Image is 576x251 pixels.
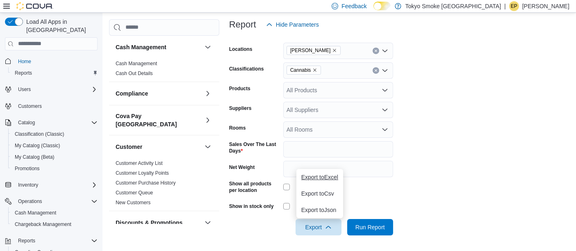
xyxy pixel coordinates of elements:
span: New Customers [116,199,150,206]
button: Customer [203,142,213,152]
span: Users [15,84,98,94]
button: Operations [15,196,46,206]
span: Catalog [15,118,98,128]
span: Cash Management [11,208,98,218]
button: Users [2,84,101,95]
button: My Catalog (Beta) [8,151,101,163]
span: Catalog [18,119,35,126]
a: Cash Management [116,61,157,66]
span: Customers [18,103,42,110]
button: Promotions [8,163,101,174]
span: Operations [15,196,98,206]
button: Cova Pay [GEOGRAPHIC_DATA] [203,115,213,125]
button: Customer [116,143,201,151]
div: Cash Management [109,59,219,82]
label: Show all products per location [229,180,280,194]
button: My Catalog (Classic) [8,140,101,151]
span: My Catalog (Classic) [11,141,98,151]
button: Customers [2,100,101,112]
span: Hide Parameters [276,21,319,29]
a: Home [15,57,34,66]
button: Compliance [203,89,213,98]
button: Open list of options [382,67,388,74]
span: Cannabis [290,66,311,74]
a: Customer Queue [116,190,153,196]
button: Cova Pay [GEOGRAPHIC_DATA] [116,112,201,128]
button: Inventory [2,179,101,191]
a: Classification (Classic) [11,129,68,139]
a: My Catalog (Beta) [11,152,58,162]
label: Classifications [229,66,264,72]
span: Oshawa King [287,46,341,55]
span: Inventory [15,180,98,190]
button: Cash Management [116,43,201,51]
button: Run Report [347,219,393,235]
div: Customer [109,158,219,211]
span: Classification (Classic) [11,129,98,139]
span: Customers [15,101,98,111]
span: Load All Apps in [GEOGRAPHIC_DATA] [23,18,98,34]
p: Tokyo Smoke [GEOGRAPHIC_DATA] [405,1,501,11]
span: Promotions [11,164,98,173]
button: Compliance [116,89,201,98]
span: Home [15,56,98,66]
span: Classification (Classic) [15,131,64,137]
button: Open list of options [382,48,388,54]
label: Locations [229,46,253,52]
button: Hide Parameters [263,16,322,33]
button: Chargeback Management [8,219,101,230]
button: Export toJson [296,202,343,218]
button: Cash Management [203,42,213,52]
span: Export to Excel [301,174,338,180]
a: Cash Out Details [116,71,153,76]
label: Sales Over The Last Days [229,141,280,154]
span: Promotions [15,165,40,172]
button: Open list of options [382,87,388,94]
button: Reports [8,67,101,79]
span: Operations [18,198,42,205]
span: Users [18,86,31,93]
span: My Catalog (Beta) [11,152,98,162]
button: Catalog [2,117,101,128]
p: [PERSON_NAME] [522,1,569,11]
button: Open list of options [382,107,388,113]
span: Reports [11,68,98,78]
button: Remove Cannabis from selection in this group [312,68,317,73]
span: Export [301,219,337,235]
a: New Customers [116,200,150,205]
span: EP [511,1,517,11]
span: Customer Purchase History [116,180,176,186]
span: Customer Queue [116,189,153,196]
span: Export to Csv [301,190,338,197]
span: Run Report [355,223,385,231]
img: Cova [16,2,53,10]
button: Reports [15,236,39,246]
h3: Cash Management [116,43,166,51]
input: Dark Mode [373,2,391,10]
button: Reports [2,235,101,246]
button: Clear input [373,48,379,54]
a: Customer Loyalty Points [116,170,169,176]
button: Catalog [15,118,38,128]
span: Dark Mode [373,10,374,11]
button: Inventory [15,180,41,190]
button: Remove Oshawa King from selection in this group [332,48,337,53]
span: Cannabis [287,66,321,75]
h3: Compliance [116,89,148,98]
a: Reports [11,68,35,78]
a: Customer Activity List [116,160,163,166]
label: Suppliers [229,105,252,112]
button: Home [2,55,101,67]
span: Feedback [342,2,367,10]
span: Home [18,58,31,65]
a: Customer Purchase History [116,180,176,186]
a: Customers [15,101,45,111]
span: Export to Json [301,207,338,213]
label: Rooms [229,125,246,131]
span: Chargeback Management [15,221,71,228]
button: Export toExcel [296,169,343,185]
span: Chargeback Management [11,219,98,229]
span: My Catalog (Classic) [15,142,60,149]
